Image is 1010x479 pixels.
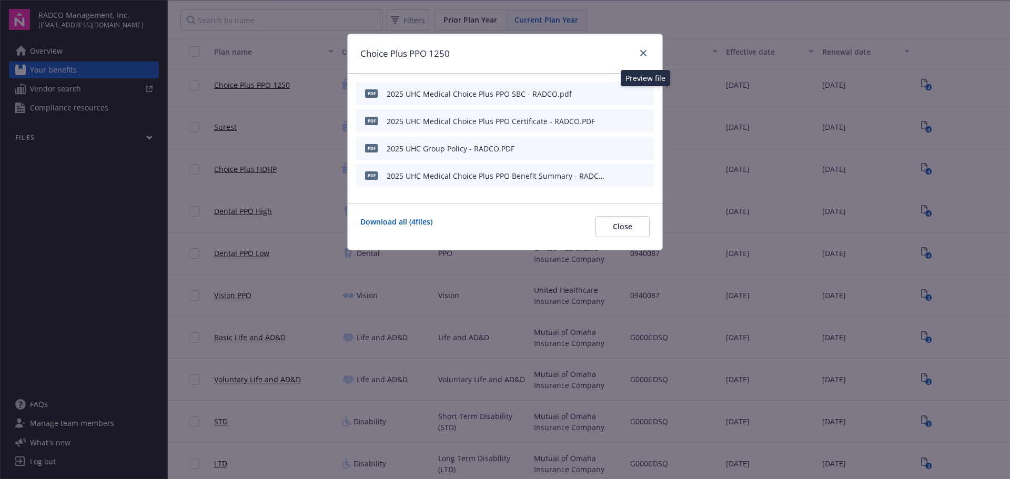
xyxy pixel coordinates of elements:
button: preview file [640,170,650,181]
button: download file [623,88,632,99]
div: 2025 UHC Medical Choice Plus PPO Certificate - RADCO.PDF [387,116,595,127]
span: Close [613,221,632,231]
button: preview file [640,116,650,127]
a: close [637,47,650,59]
button: preview file [640,143,650,154]
span: pdf [365,89,378,97]
button: preview file [640,88,650,99]
div: 2025 UHC Group Policy - RADCO.PDF [387,143,514,154]
button: download file [623,116,632,127]
h1: Choice Plus PPO 1250 [360,47,450,60]
span: PDF [365,117,378,125]
button: download file [623,143,632,154]
a: Download all ( 4 files) [360,216,432,237]
button: download file [623,170,632,181]
div: 2025 UHC Medical Choice Plus PPO Benefit Summary - RADCO.pdf [387,170,604,181]
div: Preview file [621,70,670,86]
div: 2025 UHC Medical Choice Plus PPO SBC - RADCO.pdf [387,88,572,99]
span: pdf [365,171,378,179]
button: Close [595,216,650,237]
span: PDF [365,144,378,152]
